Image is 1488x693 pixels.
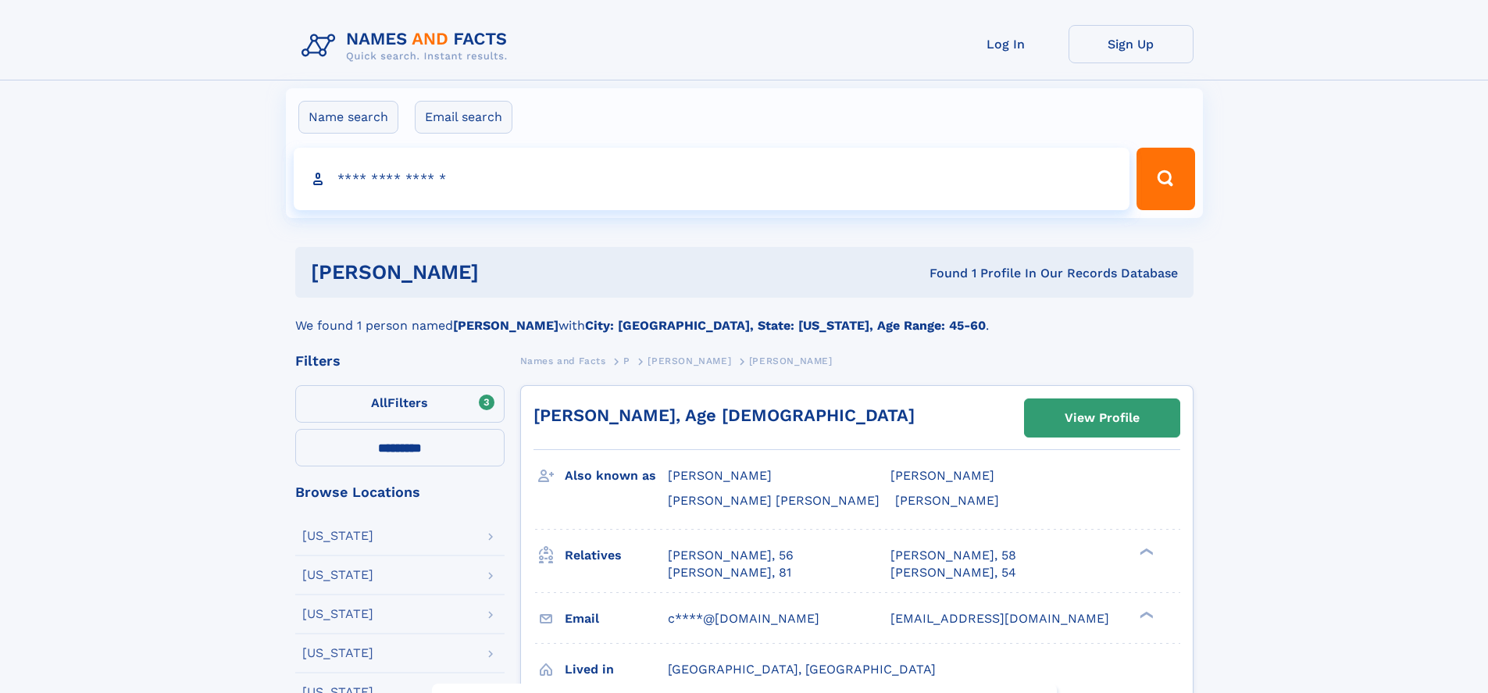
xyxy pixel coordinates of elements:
div: Browse Locations [295,485,505,499]
a: Names and Facts [520,351,606,370]
a: [PERSON_NAME] [648,351,731,370]
div: [US_STATE] [302,647,373,659]
div: View Profile [1065,400,1140,436]
h3: Email [565,605,668,632]
label: Email search [415,101,512,134]
h1: [PERSON_NAME] [311,263,705,282]
div: ❯ [1136,546,1154,556]
span: P [623,355,630,366]
input: search input [294,148,1130,210]
h3: Lived in [565,656,668,683]
a: [PERSON_NAME], 54 [890,564,1016,581]
label: Filters [295,385,505,423]
a: [PERSON_NAME], 81 [668,564,791,581]
div: [US_STATE] [302,530,373,542]
div: Found 1 Profile In Our Records Database [704,265,1178,282]
h3: Also known as [565,463,668,489]
b: City: [GEOGRAPHIC_DATA], State: [US_STATE], Age Range: 45-60 [585,318,986,333]
a: View Profile [1025,399,1179,437]
span: [GEOGRAPHIC_DATA], [GEOGRAPHIC_DATA] [668,662,936,677]
span: [PERSON_NAME] [749,355,833,366]
div: We found 1 person named with . [295,298,1194,335]
span: [PERSON_NAME] [890,468,994,483]
div: Filters [295,354,505,368]
div: ❯ [1136,609,1154,620]
span: [PERSON_NAME] [895,493,999,508]
span: All [371,395,387,410]
div: [US_STATE] [302,608,373,620]
a: P [623,351,630,370]
h3: Relatives [565,542,668,569]
label: Name search [298,101,398,134]
div: [US_STATE] [302,569,373,581]
span: [PERSON_NAME] [PERSON_NAME] [668,493,880,508]
span: [PERSON_NAME] [668,468,772,483]
a: [PERSON_NAME], Age [DEMOGRAPHIC_DATA] [533,405,915,425]
button: Search Button [1137,148,1194,210]
a: Log In [944,25,1069,63]
img: Logo Names and Facts [295,25,520,67]
span: [PERSON_NAME] [648,355,731,366]
span: [EMAIL_ADDRESS][DOMAIN_NAME] [890,611,1109,626]
b: [PERSON_NAME] [453,318,558,333]
a: [PERSON_NAME], 56 [668,547,794,564]
a: Sign Up [1069,25,1194,63]
a: [PERSON_NAME], 58 [890,547,1016,564]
